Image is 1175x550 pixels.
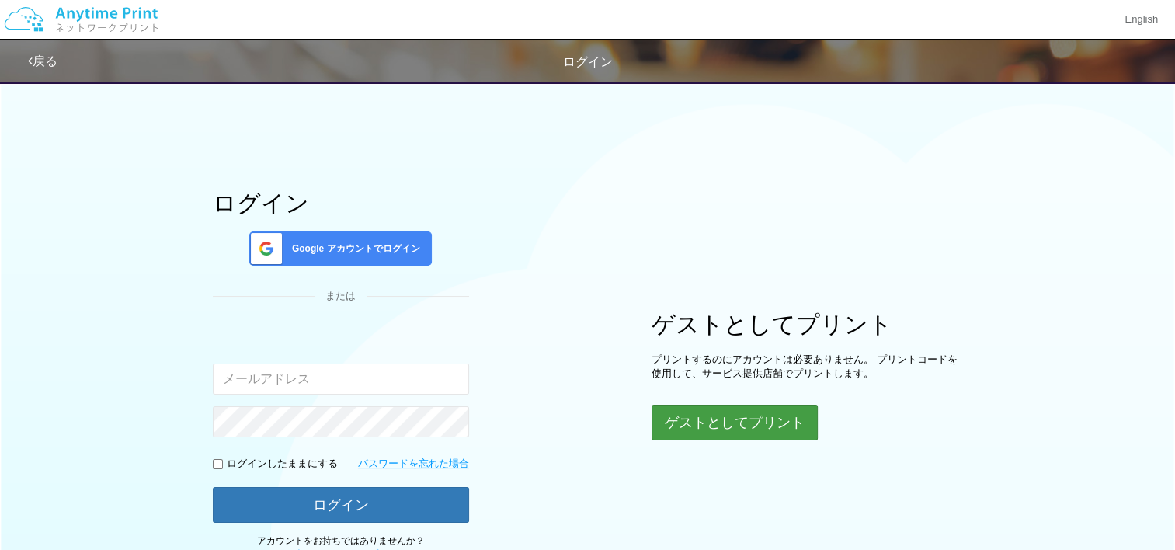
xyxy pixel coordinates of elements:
input: メールアドレス [213,364,469,395]
span: ログイン [563,55,613,68]
h1: ログイン [213,190,469,216]
a: パスワードを忘れた場合 [358,457,469,472]
p: プリントするのにアカウントは必要ありません。 プリントコードを使用して、サービス提供店舗でプリントします。 [652,353,962,381]
p: ログインしたままにする [227,457,338,472]
h1: ゲストとしてプリント [652,312,962,337]
div: または [213,289,469,304]
button: ログイン [213,487,469,523]
span: Google アカウントでログイン [286,242,420,256]
button: ゲストとしてプリント [652,405,818,440]
a: 戻る [28,54,57,68]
